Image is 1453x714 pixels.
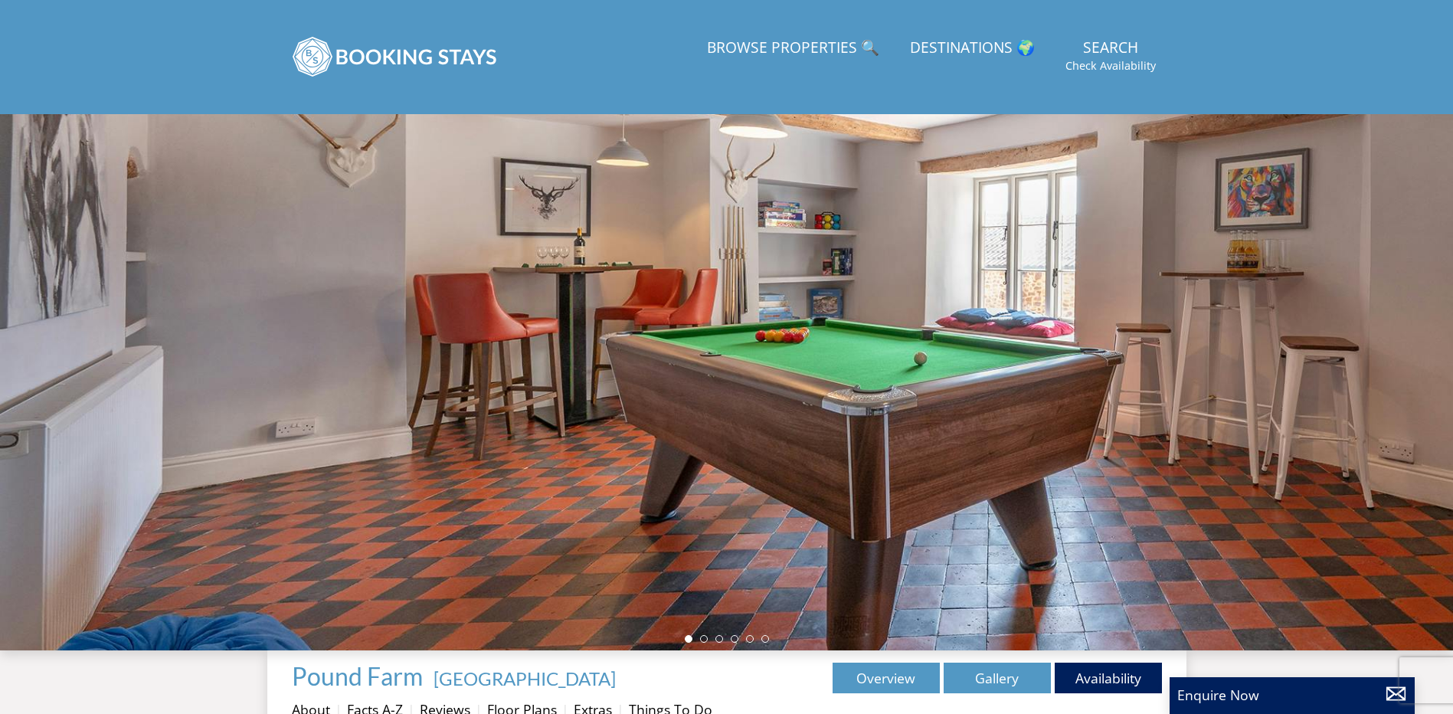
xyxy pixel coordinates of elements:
img: BookingStays [292,18,499,95]
a: Browse Properties 🔍 [701,31,885,66]
small: Check Availability [1065,58,1156,74]
a: Gallery [944,663,1051,693]
p: Enquire Now [1177,685,1407,705]
a: [GEOGRAPHIC_DATA] [434,667,616,689]
a: Pound Farm [292,661,427,691]
a: Overview [833,663,940,693]
a: Availability [1055,663,1162,693]
span: - [427,667,616,689]
a: SearchCheck Availability [1059,31,1162,81]
span: Pound Farm [292,661,423,691]
a: Destinations 🌍 [904,31,1041,66]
